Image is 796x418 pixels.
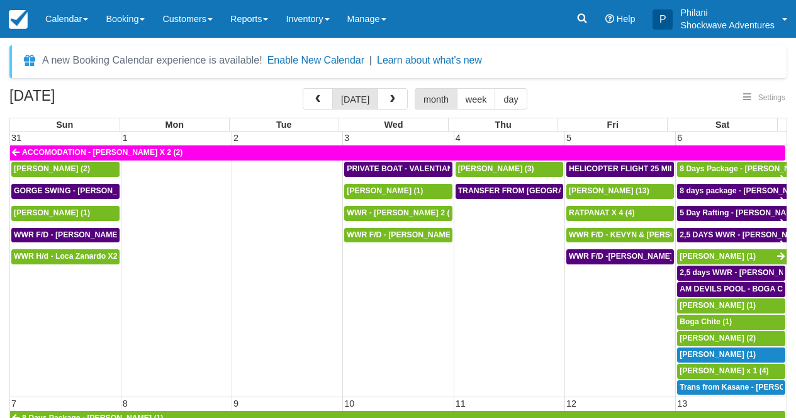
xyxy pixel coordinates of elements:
[677,184,787,199] a: 8 days package - [PERSON_NAME] X1 (1)
[415,88,457,110] button: month
[566,162,674,177] a: HELICOPTER FLIGHT 25 MINS- [PERSON_NAME] X1 (1)
[677,249,787,264] a: [PERSON_NAME] (1)
[566,228,674,243] a: WWR F/D - KEVYN & [PERSON_NAME] 2 (2)
[11,184,120,199] a: GORGE SWING - [PERSON_NAME] X 2 (2)
[458,186,760,195] span: TRANSFER FROM [GEOGRAPHIC_DATA] TO VIC FALLS - [PERSON_NAME] X 1 (1)
[42,53,262,68] div: A new Booking Calendar experience is available!
[677,282,785,297] a: AM DEVILS POOL - BOGA CHITE X 1 (1)
[276,120,292,130] span: Tue
[332,88,378,110] button: [DATE]
[495,88,527,110] button: day
[347,208,456,217] span: WWR - [PERSON_NAME] 2 (2)
[165,120,184,130] span: Mon
[677,206,787,221] a: 5 Day Rafting - [PERSON_NAME] X1 (1)
[22,148,182,157] span: ACCOMODATION - [PERSON_NAME] X 2 (2)
[680,366,768,375] span: [PERSON_NAME] x 1 (4)
[680,6,775,19] p: Philani
[565,133,573,143] span: 5
[607,120,619,130] span: Fri
[10,133,23,143] span: 31
[344,206,452,221] a: WWR - [PERSON_NAME] 2 (2)
[456,184,563,199] a: TRANSFER FROM [GEOGRAPHIC_DATA] TO VIC FALLS - [PERSON_NAME] X 1 (1)
[680,252,756,261] span: [PERSON_NAME] (1)
[343,398,356,409] span: 10
[10,145,785,161] a: ACCOMODATION - [PERSON_NAME] X 2 (2)
[11,162,120,177] a: [PERSON_NAME] (2)
[11,206,120,221] a: [PERSON_NAME] (1)
[56,120,73,130] span: Sun
[680,317,732,326] span: Boga Chite (1)
[605,14,614,23] i: Help
[566,249,674,264] a: WWR F/D -[PERSON_NAME] X 15 (15)
[121,398,129,409] span: 8
[377,55,482,65] a: Learn about what's new
[677,162,787,177] a: 8 Days Package - [PERSON_NAME] (1)
[384,120,403,130] span: Wed
[10,398,18,409] span: 7
[676,398,688,409] span: 13
[569,186,649,195] span: [PERSON_NAME] (13)
[14,230,145,239] span: WWR F/D - [PERSON_NAME] X 1 (1)
[677,347,785,363] a: [PERSON_NAME] (1)
[566,184,674,199] a: [PERSON_NAME] (13)
[677,380,785,395] a: Trans from Kasane - [PERSON_NAME] X4 (4)
[267,54,364,67] button: Enable New Calendar
[569,164,773,173] span: HELICOPTER FLIGHT 25 MINS- [PERSON_NAME] X1 (1)
[569,208,635,217] span: RATPANAT X 4 (4)
[454,398,467,409] span: 11
[343,133,350,143] span: 3
[680,350,756,359] span: [PERSON_NAME] (1)
[11,249,120,264] a: WWR H/d - Loca Zanardo X2 (2)
[344,228,452,243] a: WWR F/D - [PERSON_NAME] x3 (3)
[758,93,785,102] span: Settings
[677,331,785,346] a: [PERSON_NAME] (2)
[347,186,423,195] span: [PERSON_NAME] (1)
[680,301,756,310] span: [PERSON_NAME] (1)
[347,230,475,239] span: WWR F/D - [PERSON_NAME] x3 (3)
[569,230,729,239] span: WWR F/D - KEVYN & [PERSON_NAME] 2 (2)
[736,89,793,107] button: Settings
[14,208,90,217] span: [PERSON_NAME] (1)
[677,266,785,281] a: 2,5 days WWR - [PERSON_NAME] X2 (2)
[676,133,683,143] span: 6
[454,133,462,143] span: 4
[458,164,534,173] span: [PERSON_NAME] (3)
[232,133,240,143] span: 2
[569,252,707,261] span: WWR F/D -[PERSON_NAME] X 15 (15)
[677,228,787,243] a: 2,5 DAYS WWR - [PERSON_NAME] X1 (1)
[9,10,28,29] img: checkfront-main-nav-mini-logo.png
[14,164,90,173] span: [PERSON_NAME] (2)
[9,88,169,111] h2: [DATE]
[344,162,452,177] a: PRIVATE BOAT - VALENTIAN [PERSON_NAME] X 4 (4)
[14,252,129,261] span: WWR H/d - Loca Zanardo X2 (2)
[347,164,544,173] span: PRIVATE BOAT - VALENTIAN [PERSON_NAME] X 4 (4)
[121,133,129,143] span: 1
[677,364,785,379] a: [PERSON_NAME] x 1 (4)
[617,14,636,24] span: Help
[715,120,729,130] span: Sat
[566,206,674,221] a: RATPANAT X 4 (4)
[565,398,578,409] span: 12
[680,19,775,31] p: Shockwave Adventures
[344,184,452,199] a: [PERSON_NAME] (1)
[677,298,785,313] a: [PERSON_NAME] (1)
[11,228,120,243] a: WWR F/D - [PERSON_NAME] X 1 (1)
[495,120,511,130] span: Thu
[457,88,496,110] button: week
[680,334,756,342] span: [PERSON_NAME] (2)
[232,398,240,409] span: 9
[456,162,563,177] a: [PERSON_NAME] (3)
[653,9,673,30] div: P
[677,315,785,330] a: Boga Chite (1)
[14,186,167,195] span: GORGE SWING - [PERSON_NAME] X 2 (2)
[369,55,372,65] span: |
